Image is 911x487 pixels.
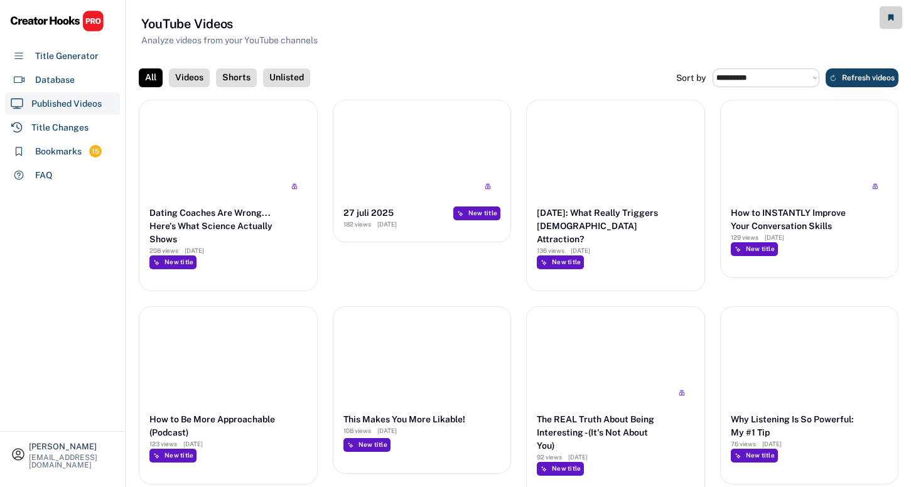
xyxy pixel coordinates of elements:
[149,246,178,255] div: 208 views
[537,110,694,199] img: yH5BAEAAAAALAAAAAABAAEAAAIBRAA7
[153,452,160,459] img: MagicMajor%20%282%29.svg
[734,245,741,253] img: MagicMajor%20%282%29.svg
[731,110,888,199] img: yH5BAEAAAAALAAAAAABAAEAAAIBRAA7
[164,258,193,266] div: New title
[571,246,590,255] div: [DATE]
[149,413,275,439] div: How to Be More Approachable (Podcast)
[141,15,233,33] h3: YouTube Videos
[183,439,203,449] div: [DATE]
[169,68,210,87] div: Videos
[89,146,102,157] div: 15
[731,206,856,233] div: How to INSTANTLY Improve Your Conversation Skills
[216,68,257,87] div: Shorts
[731,233,758,242] div: 129 views
[826,68,898,87] button: Refresh videos
[762,439,782,449] div: [DATE]
[29,454,114,469] div: [EMAIL_ADDRESS][DOMAIN_NAME]
[537,206,662,246] div: [DATE]: What Really Triggers [DEMOGRAPHIC_DATA] Attraction?
[731,317,888,405] img: yH5BAEAAAAALAAAAAABAAEAAAIBRAA7
[746,245,775,253] div: New title
[139,68,163,87] div: All
[377,426,397,436] div: [DATE]
[537,413,662,452] div: The REAL Truth About Being Interesting - (It's Not About You)
[377,220,397,229] div: [DATE]
[676,73,706,82] div: Sort by
[35,169,53,182] div: FAQ
[149,206,275,246] div: Dating Coaches Are Wrong... Here's What Science Actually Shows
[552,258,581,266] div: New title
[540,465,547,473] img: MagicMajor%20%282%29.svg
[358,441,387,449] div: New title
[35,145,82,158] div: Bookmarks
[31,97,102,110] div: Published Videos
[731,439,756,449] div: 76 views
[746,451,775,459] div: New title
[149,317,307,405] img: yH5BAEAAAAALAAAAAABAAEAAAIBRAA7
[456,210,464,217] img: MagicMajor%20%282%29.svg
[149,110,307,199] img: yH5BAEAAAAALAAAAAABAAEAAAIBRAA7
[343,413,465,426] div: This Makes You More Likable!
[537,246,564,255] div: 136 views
[263,68,310,87] div: Unlisted
[31,121,89,134] div: Title Changes
[765,233,784,242] div: [DATE]
[734,452,741,459] img: MagicMajor%20%282%29.svg
[35,73,75,87] div: Database
[468,209,497,217] div: New title
[35,50,99,63] div: Title Generator
[537,317,694,405] img: yH5BAEAAAAALAAAAAABAAEAAAIBRAA7
[842,74,895,82] span: Refresh videos
[153,259,160,266] img: MagicMajor%20%282%29.svg
[185,246,204,255] div: [DATE]
[149,439,177,449] div: 123 views
[343,110,501,199] img: yH5BAEAAAAALAAAAAABAAEAAAIBRAA7
[347,441,354,449] img: MagicMajor%20%282%29.svg
[29,442,114,451] div: [PERSON_NAME]
[141,34,318,47] div: Analyze videos from your YouTube channels
[568,452,588,462] div: [DATE]
[343,317,501,405] img: yH5BAEAAAAALAAAAAABAAEAAAIBRAA7
[10,10,104,32] img: CHPRO%20Logo.svg
[343,206,394,220] div: 27 juli 2025
[552,464,581,473] div: New title
[164,451,193,459] div: New title
[731,413,856,439] div: Why Listening Is So Powerful: My #1 Tip
[537,452,562,462] div: 92 views
[343,220,371,229] div: 182 views
[343,426,371,436] div: 108 views
[540,259,547,266] img: MagicMajor%20%282%29.svg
